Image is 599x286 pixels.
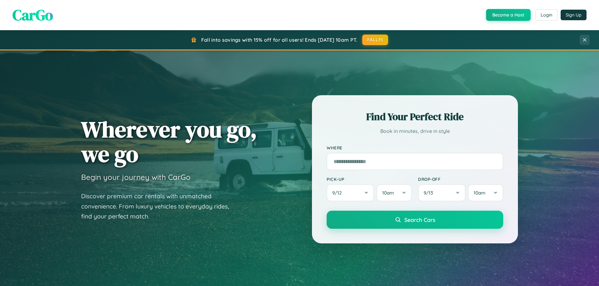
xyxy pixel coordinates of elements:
[474,190,485,196] span: 10am
[561,10,587,20] button: Sign Up
[362,35,388,45] button: FALL15
[377,184,412,201] button: 10am
[81,191,237,222] p: Discover premium car rentals with unmatched convenience. From luxury vehicles to everyday rides, ...
[424,190,436,196] span: 9 / 13
[81,117,257,166] h1: Wherever you go, we go
[327,145,503,150] label: Where
[418,176,503,182] label: Drop-off
[201,37,358,43] span: Fall into savings with 15% off for all users! Ends [DATE] 10am PT.
[327,184,374,201] button: 9/12
[535,9,558,21] button: Login
[468,184,503,201] button: 10am
[327,176,412,182] label: Pick-up
[486,9,531,21] button: Become a Host
[327,211,503,229] button: Search Cars
[418,184,465,201] button: 9/13
[332,190,345,196] span: 9 / 12
[327,110,503,124] h2: Find Your Perfect Ride
[81,172,191,182] h3: Begin your journey with CarGo
[382,190,394,196] span: 10am
[404,216,435,223] span: Search Cars
[327,127,503,136] p: Book in minutes, drive in style
[12,5,53,25] span: CarGo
